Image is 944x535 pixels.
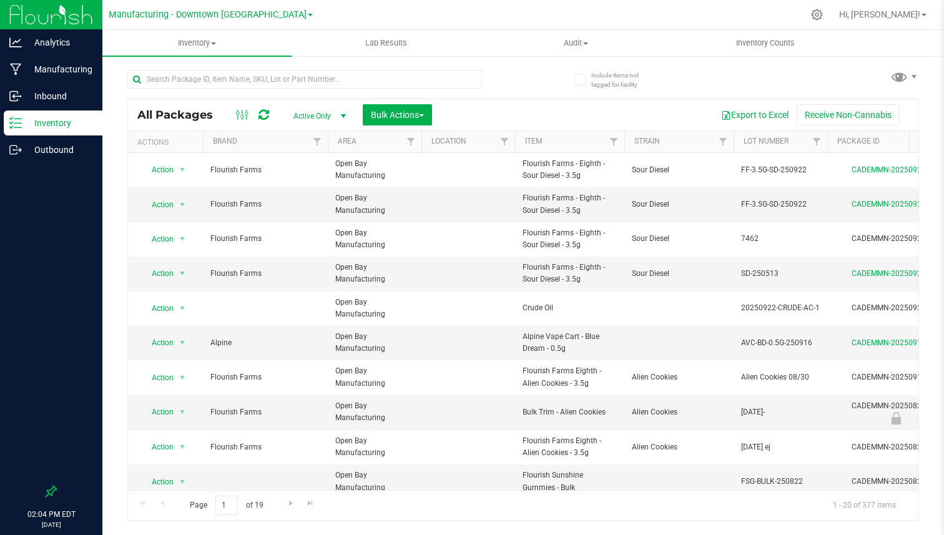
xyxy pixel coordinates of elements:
[179,496,273,515] span: Page of 19
[401,131,421,152] a: Filter
[137,138,198,147] div: Actions
[363,104,432,125] button: Bulk Actions
[523,469,617,493] span: Flourish Sunshine Gummies - Bulk
[481,30,671,56] a: Audit
[494,131,515,152] a: Filter
[741,406,820,418] span: [DATE]-
[741,164,820,176] span: FF-3.5G-SD-250922
[210,337,320,349] span: Alpine
[175,334,190,351] span: select
[523,406,617,418] span: Bulk Trim - Alien Cookies
[140,438,174,456] span: Action
[741,441,820,453] span: [DATE] ej
[591,71,654,89] span: Include items not tagged for facility
[175,473,190,491] span: select
[210,233,320,245] span: Flourish Farms
[140,161,174,179] span: Action
[371,110,424,120] span: Bulk Actions
[175,230,190,248] span: select
[338,137,356,145] a: Area
[9,144,22,156] inline-svg: Outbound
[632,268,726,280] span: Sour Diesel
[335,262,414,285] span: Open Bay Manufacturing
[839,9,920,19] span: Hi, [PERSON_NAME]!
[744,137,789,145] a: Lot Number
[604,131,624,152] a: Filter
[741,268,820,280] span: SD-250513
[632,441,726,453] span: Alien Cookies
[307,131,328,152] a: Filter
[140,230,174,248] span: Action
[741,371,820,383] span: Alien Cookies 08/30
[807,131,827,152] a: Filter
[9,63,22,76] inline-svg: Manufacturing
[671,30,860,56] a: Inventory Counts
[632,371,726,383] span: Alien Cookies
[797,104,900,125] button: Receive Non-Cannabis
[282,496,300,513] a: Go to the next page
[210,199,320,210] span: Flourish Farms
[210,164,320,176] span: Flourish Farms
[335,331,414,355] span: Open Bay Manufacturing
[809,9,825,21] div: Manage settings
[302,496,320,513] a: Go to the last page
[523,192,617,216] span: Flourish Farms - Eighth - Sour Diesel - 3.5g
[523,302,617,314] span: Crude Oil
[632,199,726,210] span: Sour Diesel
[823,496,906,514] span: 1 - 20 of 377 items
[523,435,617,459] span: Flourish Farms Eighth - Alien Cookies - 3.5g
[713,104,797,125] button: Export to Excel
[175,369,190,386] span: select
[175,300,190,317] span: select
[523,331,617,355] span: Alpine Vape Cart - Blue Dream - 0.5g
[102,37,292,49] span: Inventory
[852,200,941,209] a: CADEMMN-20250926-002
[482,37,670,49] span: Audit
[335,227,414,251] span: Open Bay Manufacturing
[140,403,174,421] span: Action
[45,485,57,498] label: Pin the sidebar to full width on large screens
[22,115,97,130] p: Inventory
[852,338,941,347] a: CADEMMN-20250916-001
[523,158,617,182] span: Flourish Farms - Eighth - Sour Diesel - 3.5g
[215,496,238,515] input: 1
[22,89,97,104] p: Inbound
[9,117,22,129] inline-svg: Inventory
[837,137,880,145] a: Package ID
[632,233,726,245] span: Sour Diesel
[140,265,174,282] span: Action
[335,158,414,182] span: Open Bay Manufacturing
[9,90,22,102] inline-svg: Inbound
[713,131,734,152] a: Filter
[102,30,292,56] a: Inventory
[741,476,820,488] span: FSG-BULK-250822
[140,473,174,491] span: Action
[335,400,414,424] span: Open Bay Manufacturing
[140,369,174,386] span: Action
[137,108,225,122] span: All Packages
[335,365,414,389] span: Open Bay Manufacturing
[22,62,97,77] p: Manufacturing
[632,164,726,176] span: Sour Diesel
[6,520,97,529] p: [DATE]
[210,371,320,383] span: Flourish Farms
[741,199,820,210] span: FF-3.5G-SD-250922
[852,269,941,278] a: CADEMMN-20250925-001
[523,227,617,251] span: Flourish Farms - Eighth - Sour Diesel - 3.5g
[22,142,97,157] p: Outbound
[632,406,726,418] span: Alien Cookies
[6,509,97,520] p: 02:04 PM EDT
[634,137,660,145] a: Strain
[175,161,190,179] span: select
[335,469,414,493] span: Open Bay Manufacturing
[292,30,481,56] a: Lab Results
[523,262,617,285] span: Flourish Farms - Eighth - Sour Diesel - 3.5g
[335,192,414,216] span: Open Bay Manufacturing
[335,435,414,459] span: Open Bay Manufacturing
[127,70,482,89] input: Search Package ID, Item Name, SKU, Lot or Part Number...
[175,196,190,214] span: select
[109,9,307,20] span: Manufacturing - Downtown [GEOGRAPHIC_DATA]
[852,165,941,174] a: CADEMMN-20250926-003
[175,265,190,282] span: select
[22,35,97,50] p: Analytics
